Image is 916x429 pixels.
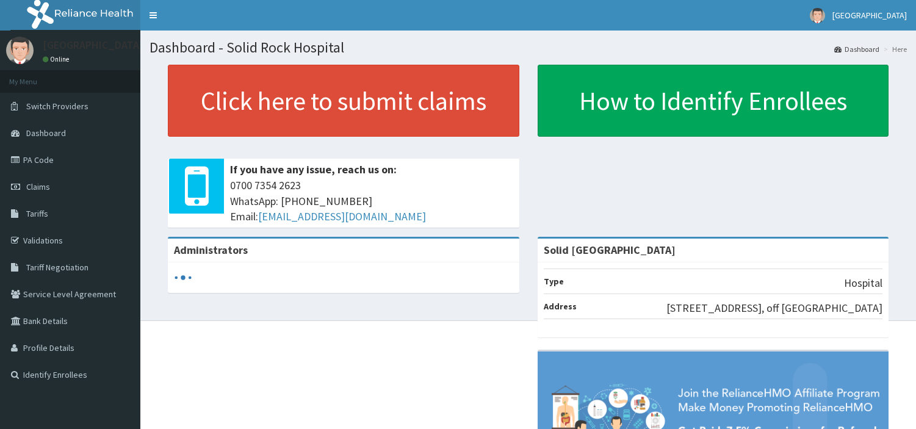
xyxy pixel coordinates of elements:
p: Hospital [844,275,882,291]
b: Type [544,276,564,287]
span: Tariff Negotiation [26,262,88,273]
img: User Image [810,8,825,23]
b: Address [544,301,577,312]
p: [STREET_ADDRESS], off [GEOGRAPHIC_DATA] [666,300,882,316]
b: If you have any issue, reach us on: [230,162,397,176]
span: Tariffs [26,208,48,219]
span: 0700 7354 2623 WhatsApp: [PHONE_NUMBER] Email: [230,178,513,225]
span: Dashboard [26,128,66,139]
a: Click here to submit claims [168,65,519,137]
p: [GEOGRAPHIC_DATA] [43,40,143,51]
h1: Dashboard - Solid Rock Hospital [150,40,907,56]
b: Administrators [174,243,248,257]
span: Claims [26,181,50,192]
strong: Solid [GEOGRAPHIC_DATA] [544,243,676,257]
img: User Image [6,37,34,64]
span: Switch Providers [26,101,88,112]
a: How to Identify Enrollees [538,65,889,137]
li: Here [881,44,907,54]
a: Dashboard [834,44,879,54]
svg: audio-loading [174,269,192,287]
a: Online [43,55,72,63]
a: [EMAIL_ADDRESS][DOMAIN_NAME] [258,209,426,223]
span: [GEOGRAPHIC_DATA] [832,10,907,21]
